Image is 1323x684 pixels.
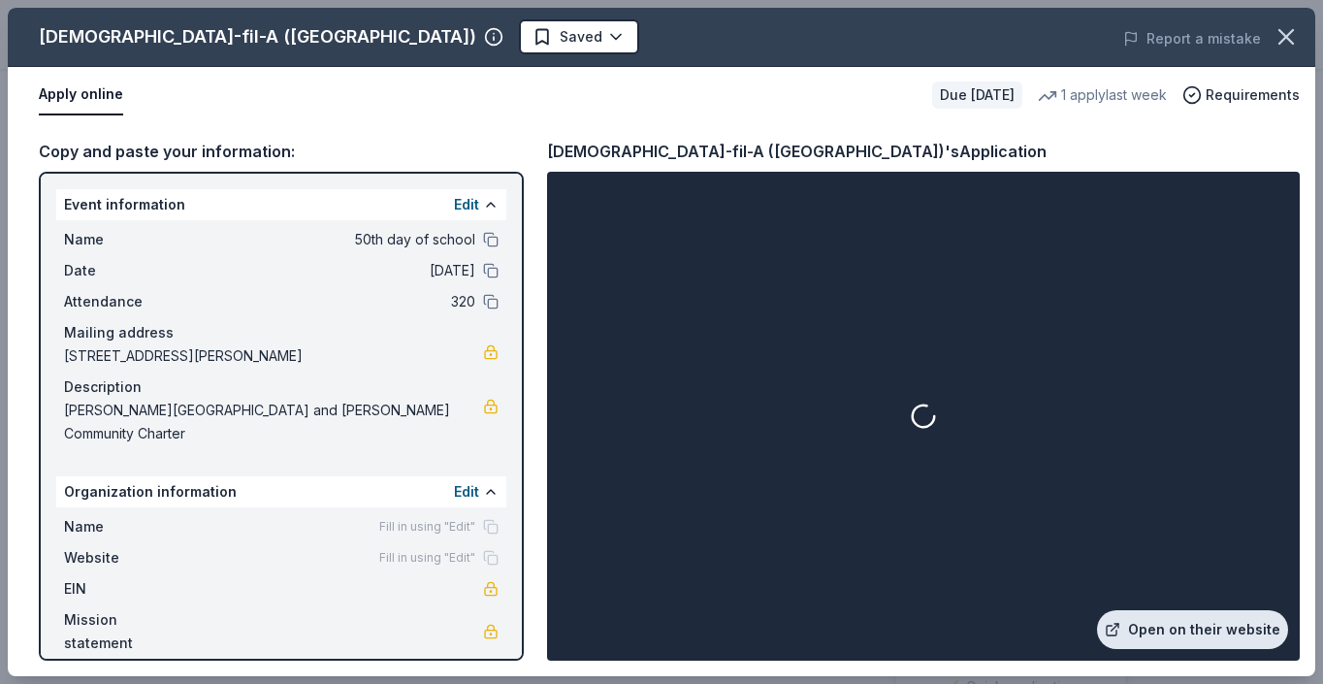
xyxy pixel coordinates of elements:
span: Website [64,546,194,570]
div: Mailing address [64,321,499,344]
span: Attendance [64,290,194,313]
span: Fill in using "Edit" [379,519,475,535]
div: [DEMOGRAPHIC_DATA]-fil-A ([GEOGRAPHIC_DATA])'s Application [547,139,1047,164]
div: Organization information [56,476,506,507]
span: Saved [560,25,602,49]
span: Date [64,259,194,282]
div: Event information [56,189,506,220]
span: 50th day of school [194,228,475,251]
button: Apply online [39,75,123,115]
span: EIN [64,577,194,601]
button: Edit [454,193,479,216]
div: Description [64,375,499,399]
div: Copy and paste your information: [39,139,524,164]
button: Saved [519,19,639,54]
button: Edit [454,480,479,504]
span: [PERSON_NAME][GEOGRAPHIC_DATA] and [PERSON_NAME] Community Charter [64,399,483,445]
span: Fill in using "Edit" [379,550,475,566]
button: Requirements [1182,83,1300,107]
a: Open on their website [1097,610,1288,649]
div: [DEMOGRAPHIC_DATA]-fil-A ([GEOGRAPHIC_DATA]) [39,21,476,52]
span: [STREET_ADDRESS][PERSON_NAME] [64,344,483,368]
span: [DATE] [194,259,475,282]
div: Due [DATE] [932,81,1022,109]
span: Mission statement [64,608,194,655]
button: Report a mistake [1123,27,1261,50]
span: 320 [194,290,475,313]
span: Requirements [1206,83,1300,107]
span: Name [64,515,194,538]
span: Name [64,228,194,251]
div: 1 apply last week [1038,83,1167,107]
